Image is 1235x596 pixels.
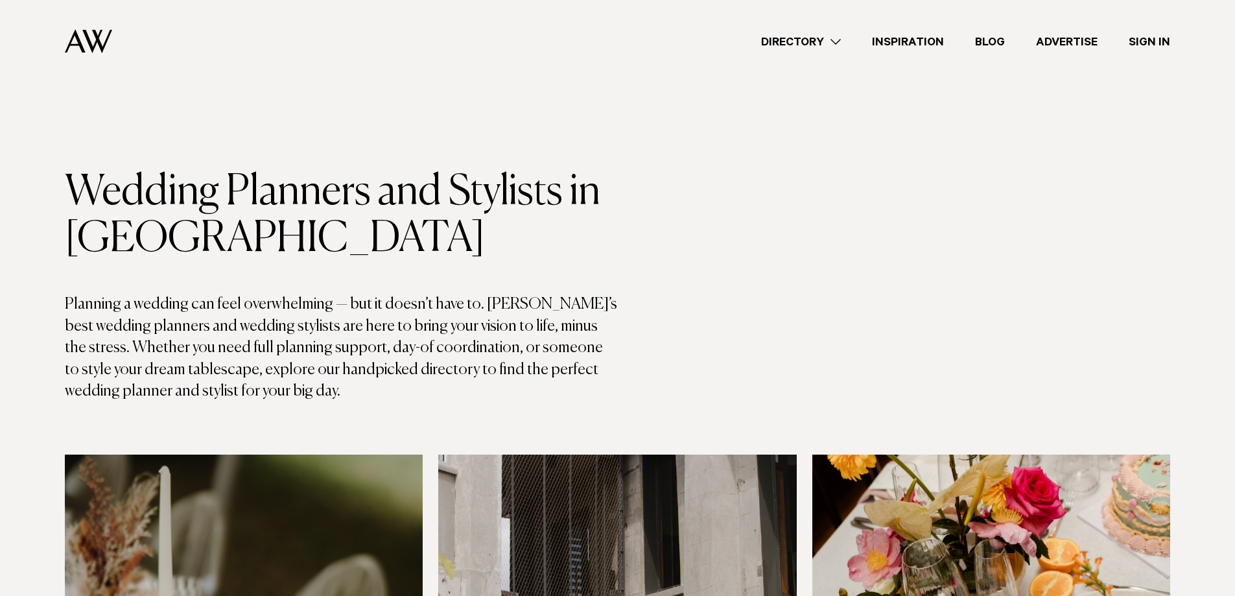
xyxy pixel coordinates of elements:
[65,29,112,53] img: Auckland Weddings Logo
[65,294,618,403] p: Planning a wedding can feel overwhelming — but it doesn’t have to. [PERSON_NAME]’s best wedding p...
[1113,33,1186,51] a: Sign In
[959,33,1020,51] a: Blog
[1020,33,1113,51] a: Advertise
[746,33,856,51] a: Directory
[856,33,959,51] a: Inspiration
[65,169,618,263] h1: Wedding Planners and Stylists in [GEOGRAPHIC_DATA]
